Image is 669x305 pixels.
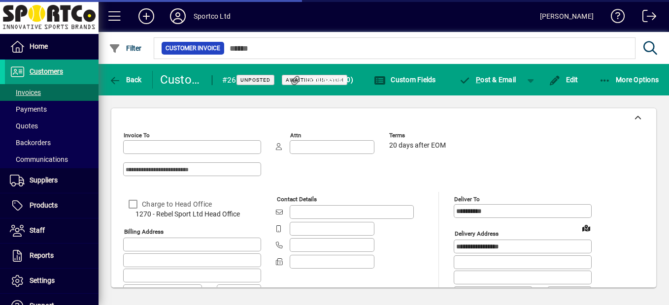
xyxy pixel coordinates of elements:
[30,42,48,50] span: Home
[476,76,480,84] span: P
[5,84,99,101] a: Invoices
[240,77,270,83] span: Unposted
[454,196,480,203] mat-label: Deliver To
[10,139,51,147] span: Backorders
[222,72,241,88] div: #268162
[597,71,662,89] button: More Options
[287,71,356,89] button: Documents (0)
[5,134,99,151] a: Backorders
[10,155,68,163] span: Communications
[99,71,153,89] app-page-header-button: Back
[30,67,63,75] span: Customers
[5,118,99,134] a: Quotes
[166,43,220,53] span: Customer Invoice
[546,71,581,89] button: Edit
[5,193,99,218] a: Products
[5,244,99,268] a: Reports
[389,142,446,150] span: 20 days after EOM
[162,7,194,25] button: Profile
[30,226,45,234] span: Staff
[160,72,202,88] div: Customer Invoice
[5,101,99,118] a: Payments
[30,251,54,259] span: Reports
[540,8,594,24] div: [PERSON_NAME]
[30,276,55,284] span: Settings
[10,122,38,130] span: Quotes
[131,7,162,25] button: Add
[454,71,521,89] button: Post & Email
[10,105,47,113] span: Payments
[549,76,578,84] span: Edit
[289,76,353,84] span: Documents (0)
[290,132,301,139] mat-label: Attn
[371,71,438,89] button: Custom Fields
[374,76,436,84] span: Custom Fields
[5,151,99,168] a: Communications
[30,176,58,184] span: Suppliers
[30,201,58,209] span: Products
[635,2,657,34] a: Logout
[389,132,448,139] span: Terms
[124,132,150,139] mat-label: Invoice To
[109,44,142,52] span: Filter
[5,168,99,193] a: Suppliers
[459,76,516,84] span: ost & Email
[599,76,659,84] span: More Options
[194,8,231,24] div: Sportco Ltd
[603,2,625,34] a: Knowledge Base
[578,220,594,236] a: View on map
[5,218,99,243] a: Staff
[10,89,41,96] span: Invoices
[106,39,144,57] button: Filter
[123,209,261,219] span: 1270 - Rebel Sport Ltd Head Office
[109,76,142,84] span: Back
[5,34,99,59] a: Home
[106,71,144,89] button: Back
[5,269,99,293] a: Settings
